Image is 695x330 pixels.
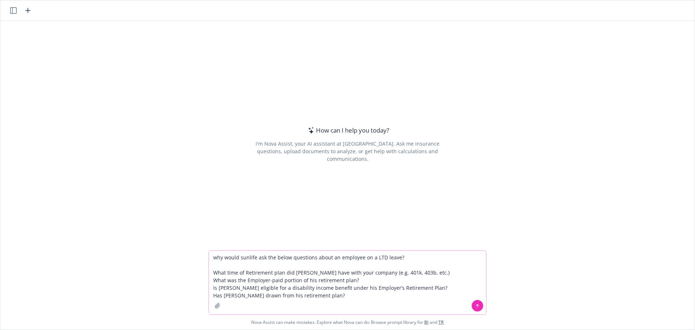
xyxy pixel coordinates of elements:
span: Nova Assist can make mistakes. Explore what Nova can do: Browse prompt library for and [3,315,692,330]
a: BI [424,319,429,325]
div: How can I help you today? [306,126,389,135]
textarea: why would sunlife ask the below questions about an employee on a LTD leave? What time of Retireme... [209,251,486,314]
div: I'm Nova Assist, your AI assistant at [GEOGRAPHIC_DATA]. Ask me insurance questions, upload docum... [245,140,449,163]
a: TR [438,319,444,325]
